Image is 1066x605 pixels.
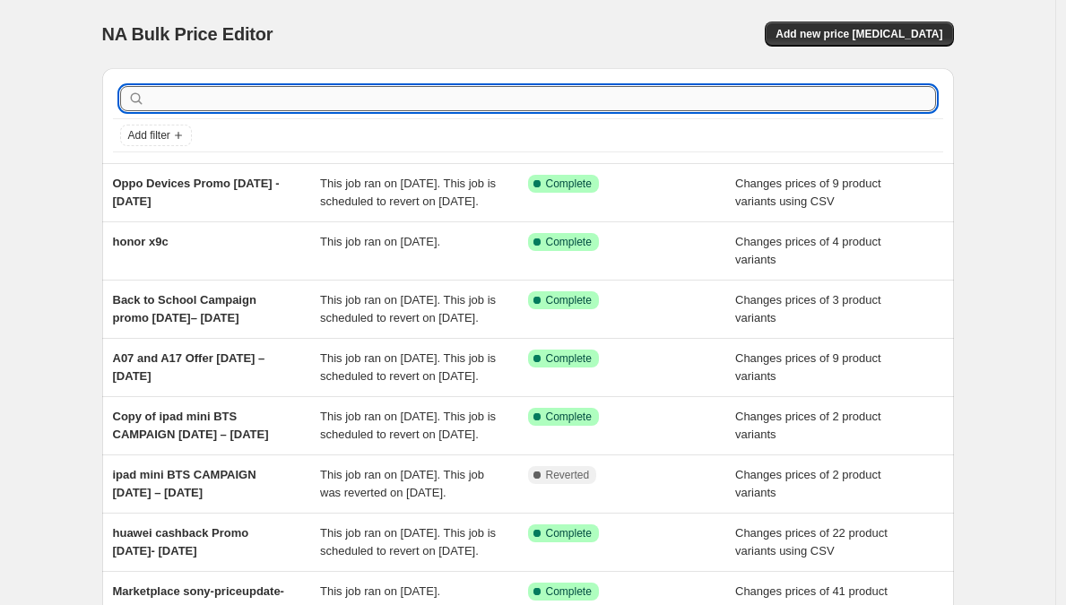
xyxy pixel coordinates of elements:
span: This job ran on [DATE]. This job is scheduled to revert on [DATE]. [320,293,496,324]
span: This job ran on [DATE]. This job is scheduled to revert on [DATE]. [320,177,496,208]
span: Add new price [MEDICAL_DATA] [776,27,942,41]
span: A07 and A17 Offer [DATE] – [DATE] [113,351,265,383]
span: Changes prices of 22 product variants using CSV [735,526,888,557]
span: Complete [546,235,592,249]
span: Changes prices of 3 product variants [735,293,881,324]
span: This job ran on [DATE]. This job is scheduled to revert on [DATE]. [320,351,496,383]
span: Complete [546,410,592,424]
span: Complete [546,584,592,599]
span: Changes prices of 9 product variants [735,351,881,383]
span: Back to School Campaign promo [DATE]– [DATE] [113,293,256,324]
span: Complete [546,526,592,540]
span: ipad mini BTS CAMPAIGN [DATE] – [DATE] [113,468,256,499]
span: Reverted [546,468,590,482]
button: Add filter [120,125,192,146]
span: Changes prices of 9 product variants using CSV [735,177,881,208]
span: This job ran on [DATE]. This job is scheduled to revert on [DATE]. [320,410,496,441]
span: Add filter [128,128,170,143]
span: Changes prices of 4 product variants [735,235,881,266]
span: Changes prices of 2 product variants [735,468,881,499]
span: NA Bulk Price Editor [102,24,273,44]
span: Complete [546,177,592,191]
span: Changes prices of 2 product variants [735,410,881,441]
span: This job ran on [DATE]. This job is scheduled to revert on [DATE]. [320,526,496,557]
span: This job ran on [DATE]. This job was reverted on [DATE]. [320,468,484,499]
span: Complete [546,351,592,366]
button: Add new price [MEDICAL_DATA] [765,22,953,47]
span: Copy of ipad mini BTS CAMPAIGN [DATE] – [DATE] [113,410,269,441]
span: Oppo Devices Promo [DATE] - [DATE] [113,177,280,208]
span: This job ran on [DATE]. [320,584,440,598]
span: This job ran on [DATE]. [320,235,440,248]
span: honor x9c [113,235,169,248]
span: Complete [546,293,592,307]
span: huawei cashback Promo [DATE]- [DATE] [113,526,249,557]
